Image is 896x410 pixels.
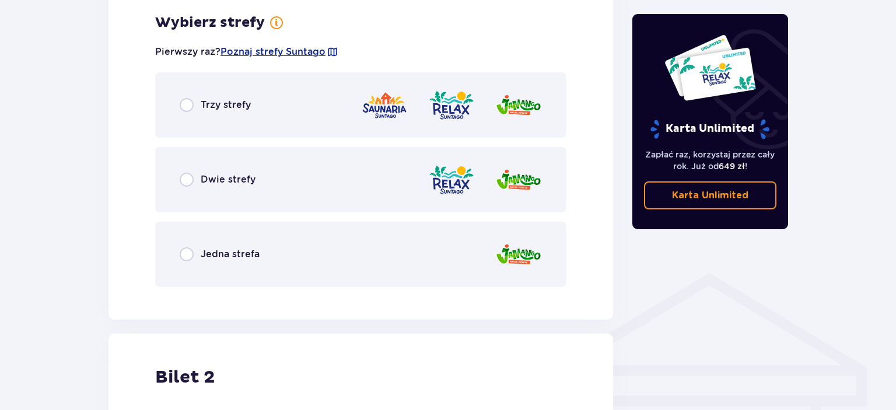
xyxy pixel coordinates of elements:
[649,119,771,139] p: Karta Unlimited
[644,181,777,209] a: Karta Unlimited
[361,89,408,122] img: Saunaria
[495,89,542,122] img: Jamango
[220,45,325,58] a: Poznaj strefy Suntago
[672,189,748,202] p: Karta Unlimited
[201,173,256,186] span: Dwie strefy
[201,248,260,261] span: Jedna strefa
[664,34,757,101] img: Dwie karty całoroczne do Suntago z napisem 'UNLIMITED RELAX', na białym tle z tropikalnymi liśćmi...
[155,14,265,31] h3: Wybierz strefy
[155,366,215,388] h2: Bilet 2
[201,99,251,111] span: Trzy strefy
[495,163,542,197] img: Jamango
[428,163,475,197] img: Relax
[428,89,475,122] img: Relax
[495,238,542,271] img: Jamango
[155,45,338,58] p: Pierwszy raz?
[719,162,745,171] span: 649 zł
[644,149,777,172] p: Zapłać raz, korzystaj przez cały rok. Już od !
